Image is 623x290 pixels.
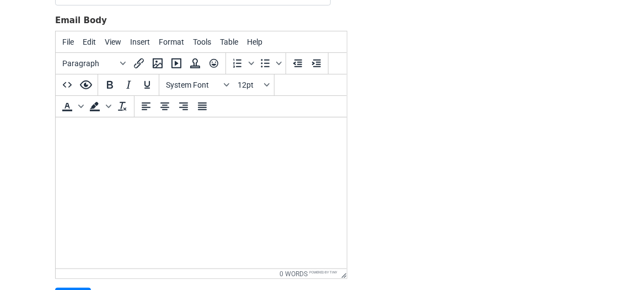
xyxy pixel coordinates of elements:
button: Bold [100,76,119,94]
button: Fonts [162,76,233,94]
button: Clear formatting [113,97,132,116]
button: Insert/edit image [148,54,167,73]
span: Tools [193,37,211,46]
button: Emoticons [205,54,223,73]
button: Decrease indent [288,54,307,73]
button: Underline [138,76,157,94]
label: Email Body [55,14,107,27]
button: Insert/edit link [130,54,148,73]
span: System Font [166,80,220,89]
button: Align center [155,97,174,116]
iframe: Rich Text Area. Press ALT-0 for help. [56,117,347,268]
div: Resize [337,269,347,278]
span: Table [220,37,238,46]
span: View [105,37,121,46]
span: File [62,37,74,46]
button: Justify [193,97,212,116]
span: Paragraph [62,59,116,68]
button: 0 words [280,270,308,278]
div: Background color [85,97,113,116]
span: Insert [130,37,150,46]
button: Insert template [186,54,205,73]
button: Preview [77,76,95,94]
span: 12pt [238,80,262,89]
span: Help [247,37,262,46]
button: Align left [137,97,155,116]
span: Format [159,37,184,46]
div: Numbered list [228,54,256,73]
button: Source code [58,76,77,94]
button: Increase indent [307,54,326,73]
iframe: Chat Widget [568,237,623,290]
button: Insert/edit media [167,54,186,73]
button: Font sizes [233,76,272,94]
div: Bullet list [256,54,283,73]
button: Align right [174,97,193,116]
button: Blocks [58,54,130,73]
button: Italic [119,76,138,94]
a: Powered by Tiny [309,270,337,274]
span: Edit [83,37,96,46]
div: Text color [58,97,85,116]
